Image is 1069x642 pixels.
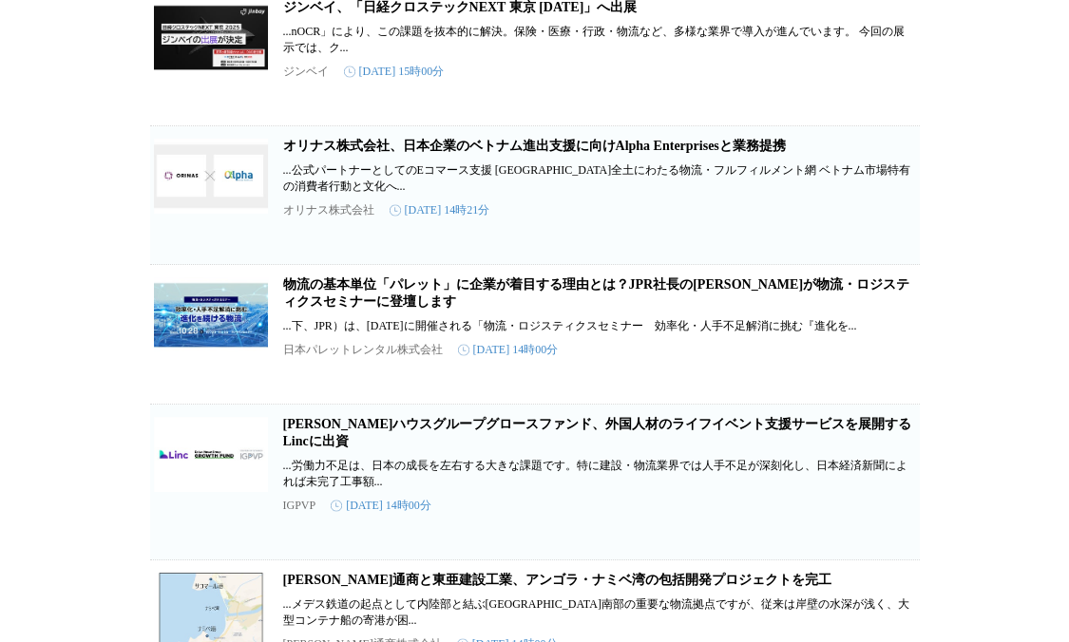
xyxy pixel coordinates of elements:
time: [DATE] 15時00分 [344,64,445,80]
p: IGPVP [283,499,316,513]
p: 日本パレットレンタル株式会社 [283,342,443,358]
a: [PERSON_NAME]ハウスグループグロースファンド、外国人材のライフイベント支援サービスを展開するLincに出資 [283,417,912,448]
img: オリナス株式会社、日本企業のベトナム進出支援に向けAlpha Enterprisesと業務提携 [154,138,268,214]
p: ...メデス鉄道の起点として内陸部と結ぶ[GEOGRAPHIC_DATA]南部の重要な物流拠点ですが、従来は岸壁の水深が浅く、大型コンテナ船の寄港が困... [283,596,916,629]
time: [DATE] 14時00分 [331,498,431,514]
img: 大和ハウスグループグロースファンド、外国人材のライフイベント支援サービスを展開するLincに出資 [154,416,268,492]
time: [DATE] 14時00分 [458,342,559,358]
a: オリナス株式会社、日本企業のベトナム進出支援に向けAlpha Enterprisesと業務提携 [283,139,786,153]
p: オリナス株式会社 [283,202,374,218]
p: ...nOCR」により、この課題を抜本的に解決。保険・医療・行政・物流など、多様な業界で導入が進んでいます。 今回の展示では、ク... [283,24,916,56]
a: 物流の基本単位「パレット」に企業が着目する理由とは？JPR社長の[PERSON_NAME]が物流・ロジスティクスセミナーに登壇します [283,277,910,309]
time: [DATE] 14時21分 [390,202,490,218]
p: ジンベイ [283,64,329,80]
p: ...公式パートナーとしてのEコマース支援 [GEOGRAPHIC_DATA]全土にわたる物流・フルフィルメント網 ベトナム市場特有の消費者行動と文化へ... [283,162,916,195]
a: [PERSON_NAME]通商と東亜建設工業、アンゴラ・ナミベ湾の包括開発プロジェクトを完工 [283,573,832,587]
img: 物流の基本単位「パレット」に企業が着目する理由とは？JPR社長の二村篤志が物流・ロジスティクスセミナーに登壇します [154,276,268,352]
p: ...労働力不足は、日本の成長を左右する大きな課題です。特に建設・物流業界では人手不足が深刻化し、日本経済新聞によれば未完了工事額... [283,458,916,490]
p: ...下、JPR）は、[DATE]に開催される「物流・ロジスティクスセミナー 効率化・人手不足解消に挑む『進化を... [283,318,916,334]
